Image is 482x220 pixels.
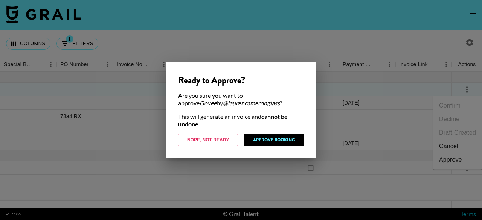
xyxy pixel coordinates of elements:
em: @ laurencameronglass [223,99,280,106]
div: Ready to Approve? [178,74,304,86]
button: Approve Booking [244,134,304,146]
strong: cannot be undone [178,113,288,127]
button: Nope, Not Ready [178,134,238,146]
em: Govee [200,99,217,106]
div: This will generate an invoice and . [178,113,304,128]
div: Are you sure you want to approve by ? [178,92,304,107]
